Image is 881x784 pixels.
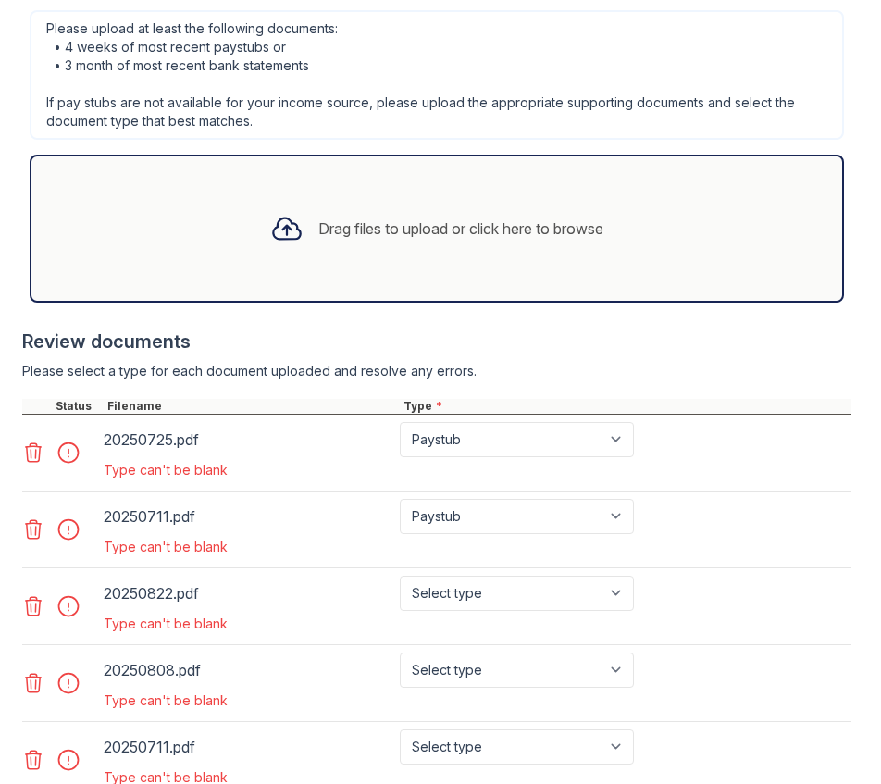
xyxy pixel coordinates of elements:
[104,732,392,762] div: 20250711.pdf
[104,691,638,710] div: Type can't be blank
[104,579,392,608] div: 20250822.pdf
[104,461,638,479] div: Type can't be blank
[400,399,851,414] div: Type
[104,399,400,414] div: Filename
[104,655,392,685] div: 20250808.pdf
[22,362,851,380] div: Please select a type for each document uploaded and resolve any errors.
[318,218,603,240] div: Drag files to upload or click here to browse
[22,329,851,355] div: Review documents
[104,615,638,633] div: Type can't be blank
[104,538,638,556] div: Type can't be blank
[52,399,104,414] div: Status
[30,10,844,140] div: Please upload at least the following documents: • 4 weeks of most recent paystubs or • 3 month of...
[104,425,392,454] div: 20250725.pdf
[104,502,392,531] div: 20250711.pdf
